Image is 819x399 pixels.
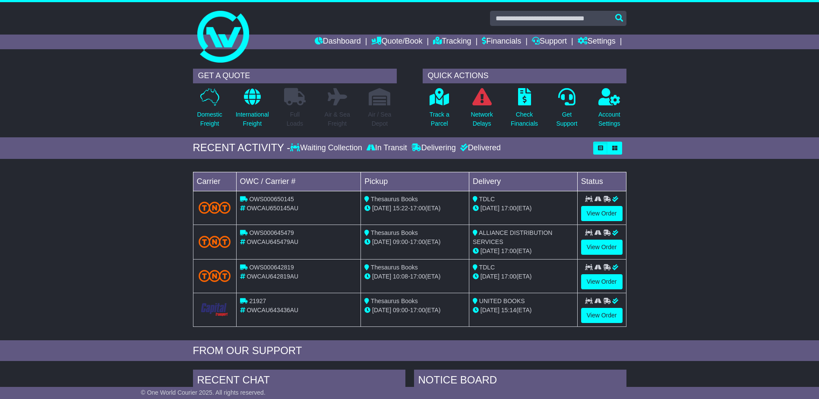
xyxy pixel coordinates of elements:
td: OWC / Carrier # [236,172,361,191]
a: Settings [578,35,616,49]
td: Pickup [361,172,469,191]
p: Track a Parcel [430,110,449,128]
a: AccountSettings [598,88,621,133]
div: - (ETA) [364,306,465,315]
span: [DATE] [481,205,500,212]
span: 15:14 [501,307,516,313]
a: View Order [581,308,623,323]
div: QUICK ACTIONS [423,69,626,83]
div: FROM OUR SUPPORT [193,345,626,357]
p: Full Loads [284,110,306,128]
p: Get Support [556,110,577,128]
span: [DATE] [372,307,391,313]
span: 10:08 [393,273,408,280]
span: 17:00 [501,247,516,254]
a: CheckFinancials [510,88,538,133]
p: Air / Sea Depot [368,110,392,128]
td: Status [577,172,626,191]
div: RECENT CHAT [193,370,405,393]
div: GET A QUOTE [193,69,397,83]
td: Carrier [193,172,236,191]
span: Thesaurus Books [371,298,418,304]
div: - (ETA) [364,204,465,213]
p: Account Settings [598,110,620,128]
span: TDLC [479,264,495,271]
span: OWS000645479 [249,229,294,236]
span: [DATE] [481,273,500,280]
img: TNT_Domestic.png [199,270,231,282]
a: NetworkDelays [470,88,493,133]
img: CapitalTransport.png [199,301,231,318]
span: 17:00 [501,205,516,212]
span: Thesaurus Books [371,264,418,271]
a: Track aParcel [429,88,450,133]
span: OWCAU642819AU [247,273,298,280]
p: Air & Sea Freight [325,110,350,128]
span: [DATE] [372,273,391,280]
span: 17:00 [410,205,425,212]
a: Tracking [433,35,471,49]
span: © One World Courier 2025. All rights reserved. [141,389,266,396]
span: Thesaurus Books [371,229,418,236]
div: NOTICE BOARD [414,370,626,393]
div: RECENT ACTIVITY - [193,142,291,154]
span: [DATE] [481,307,500,313]
div: Waiting Collection [290,143,364,153]
td: Delivery [469,172,577,191]
span: TDLC [479,196,495,203]
span: OWCAU645479AU [247,238,298,245]
span: [DATE] [372,238,391,245]
a: View Order [581,274,623,289]
a: Quote/Book [371,35,422,49]
div: (ETA) [473,272,574,281]
span: UNITED BOOKS [479,298,525,304]
span: 09:00 [393,238,408,245]
span: OWCAU650145AU [247,205,298,212]
span: 15:22 [393,205,408,212]
a: InternationalFreight [235,88,269,133]
span: 17:00 [410,307,425,313]
p: Network Delays [471,110,493,128]
a: DomesticFreight [196,88,222,133]
a: Financials [482,35,521,49]
div: Delivered [458,143,501,153]
p: Domestic Freight [197,110,222,128]
a: GetSupport [556,88,578,133]
span: 17:00 [410,238,425,245]
a: View Order [581,240,623,255]
span: [DATE] [372,205,391,212]
p: Check Financials [511,110,538,128]
span: 17:00 [410,273,425,280]
p: International Freight [236,110,269,128]
div: - (ETA) [364,272,465,281]
span: 09:00 [393,307,408,313]
span: 21927 [249,298,266,304]
a: Support [532,35,567,49]
span: OWS000650145 [249,196,294,203]
img: TNT_Domestic.png [199,202,231,213]
div: (ETA) [473,306,574,315]
img: TNT_Domestic.png [199,236,231,247]
a: Dashboard [315,35,361,49]
div: In Transit [364,143,409,153]
div: Delivering [409,143,458,153]
div: (ETA) [473,247,574,256]
div: (ETA) [473,204,574,213]
div: - (ETA) [364,237,465,247]
span: [DATE] [481,247,500,254]
a: View Order [581,206,623,221]
span: OWS000642819 [249,264,294,271]
span: Thesaurus Books [371,196,418,203]
span: OWCAU643436AU [247,307,298,313]
span: ALLIANCE DISTRIBUTION SERVICES [473,229,553,245]
span: 17:00 [501,273,516,280]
